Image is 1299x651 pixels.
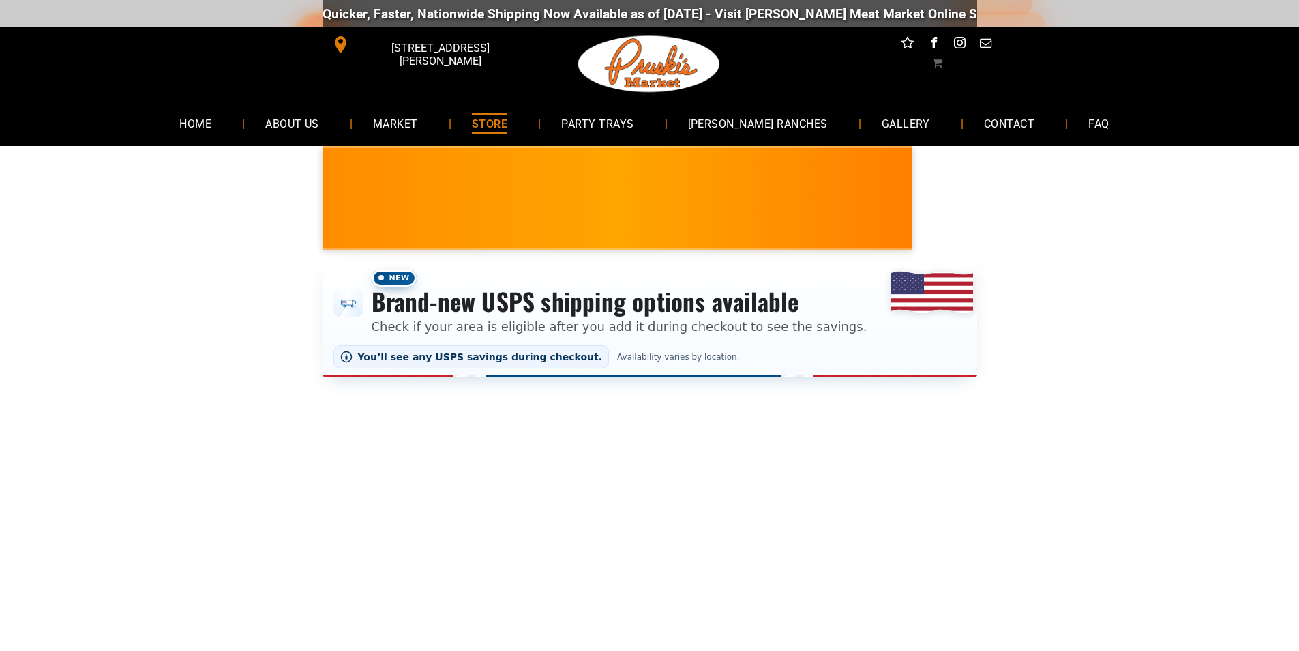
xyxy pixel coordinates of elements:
span: New [372,270,417,287]
a: ABOUT US [245,105,340,141]
img: Pruski-s+Market+HQ+Logo2-1920w.png [576,27,723,101]
a: instagram [951,34,968,55]
span: Availability varies by location. [614,352,742,362]
div: Shipping options announcement [323,261,977,377]
a: CONTACT [964,105,1055,141]
a: MARKET [353,105,438,141]
p: Check if your area is eligible after you add it during checkout to see the savings. [372,317,867,336]
span: You’ll see any USPS savings during checkout. [358,351,603,362]
h3: Brand-new USPS shipping options available [372,287,867,317]
a: GALLERY [861,105,951,141]
a: facebook [925,34,942,55]
span: [STREET_ADDRESS][PERSON_NAME] [352,35,528,74]
a: email [976,34,994,55]
a: [PERSON_NAME] RANCHES [668,105,848,141]
div: Quicker, Faster, Nationwide Shipping Now Available as of [DATE] - Visit [PERSON_NAME] Meat Market... [316,6,1141,22]
a: Social network [899,34,916,55]
a: STORE [451,105,528,141]
a: HOME [159,105,232,141]
a: FAQ [1068,105,1129,141]
a: PARTY TRAYS [541,105,654,141]
a: [STREET_ADDRESS][PERSON_NAME] [323,34,531,55]
span: [PERSON_NAME] MARKET [904,207,1171,229]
